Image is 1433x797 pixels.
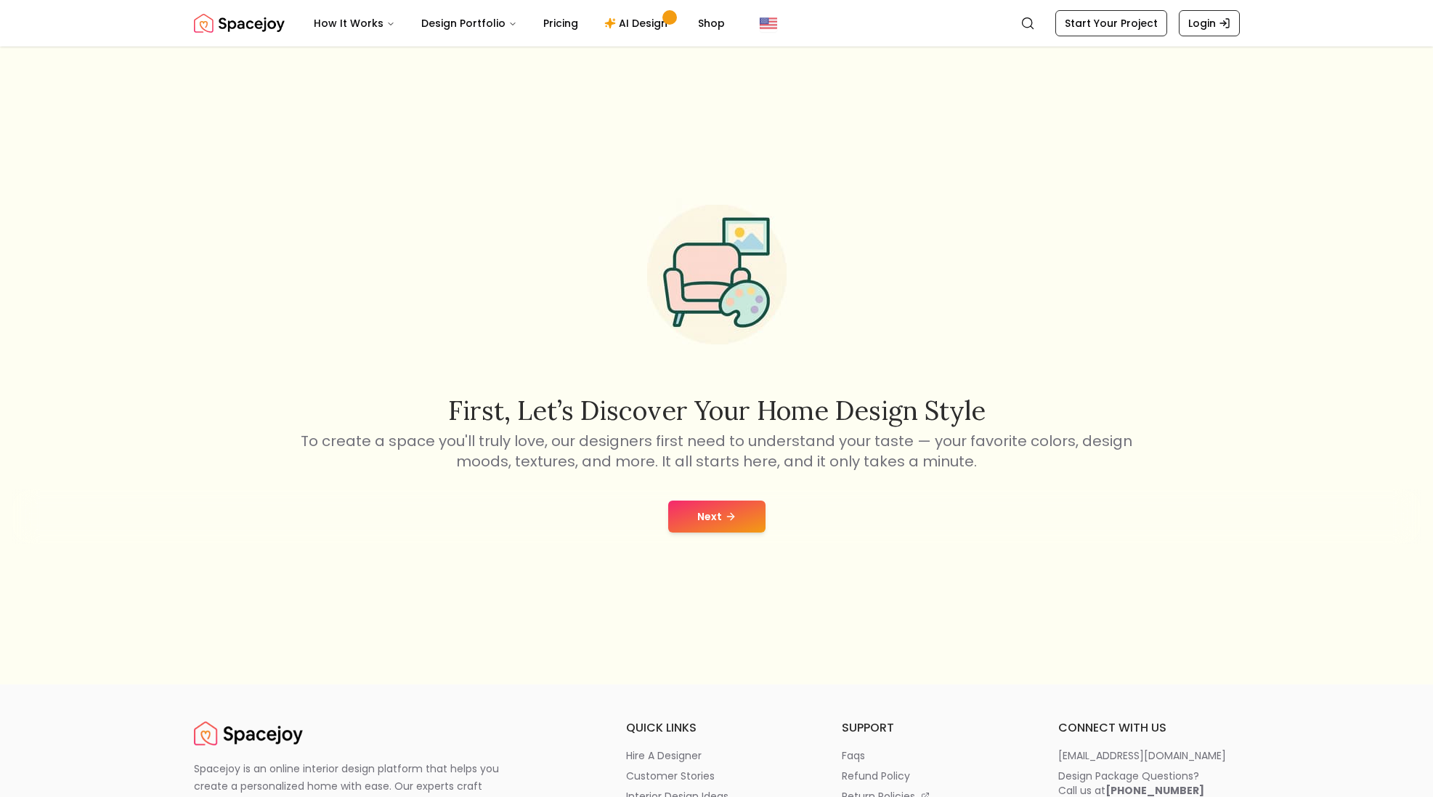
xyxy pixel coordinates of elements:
[593,9,683,38] a: AI Design
[686,9,736,38] a: Shop
[842,719,1023,737] h6: support
[1058,748,1240,763] a: [EMAIL_ADDRESS][DOMAIN_NAME]
[302,9,736,38] nav: Main
[760,15,777,32] img: United States
[626,748,808,763] a: hire a designer
[410,9,529,38] button: Design Portfolio
[1179,10,1240,36] a: Login
[626,769,808,783] a: customer stories
[626,719,808,737] h6: quick links
[626,748,702,763] p: hire a designer
[842,769,910,783] p: refund policy
[626,769,715,783] p: customer stories
[194,719,303,748] img: Spacejoy Logo
[1058,748,1226,763] p: [EMAIL_ADDRESS][DOMAIN_NAME]
[1058,719,1240,737] h6: connect with us
[194,9,285,38] img: Spacejoy Logo
[532,9,590,38] a: Pricing
[1055,10,1167,36] a: Start Your Project
[194,9,285,38] a: Spacejoy
[302,9,407,38] button: How It Works
[299,431,1135,472] p: To create a space you'll truly love, our designers first need to understand your taste — your fav...
[194,719,303,748] a: Spacejoy
[299,396,1135,425] h2: First, let’s discover your home design style
[624,182,810,368] img: Start Style Quiz Illustration
[842,748,865,763] p: faqs
[842,769,1023,783] a: refund policy
[668,501,766,533] button: Next
[842,748,1023,763] a: faqs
